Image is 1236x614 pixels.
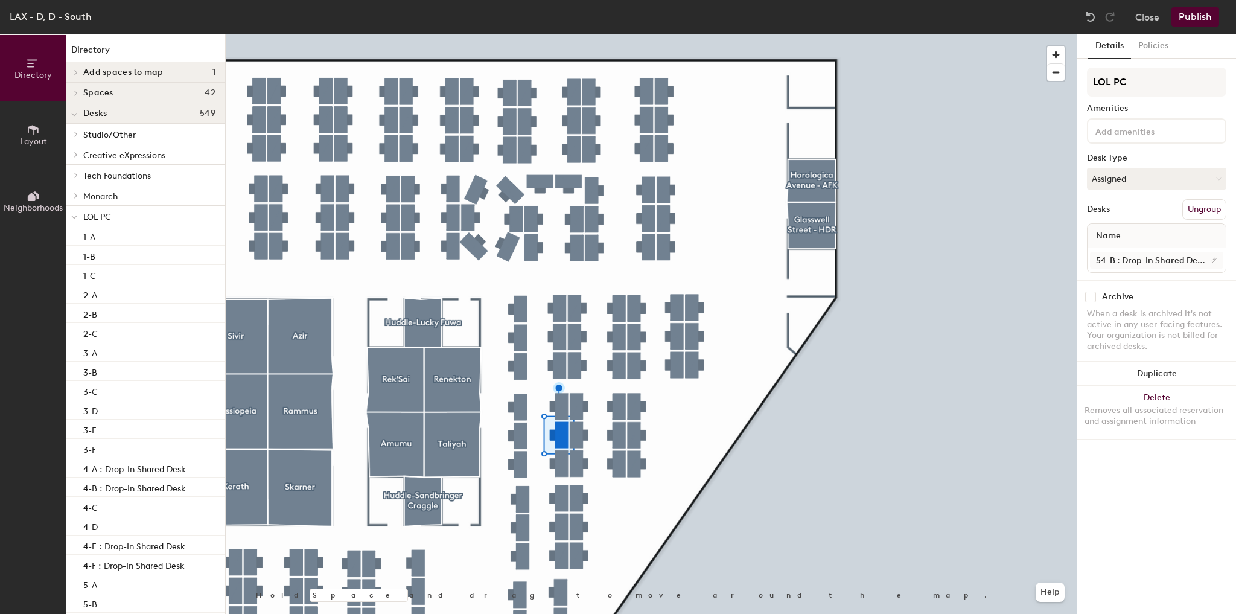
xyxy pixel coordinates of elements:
[205,88,215,98] span: 42
[83,88,113,98] span: Spaces
[10,9,92,24] div: LAX - D, D - South
[83,150,165,161] span: Creative eXpressions
[212,68,215,77] span: 1
[1093,123,1202,138] input: Add amenities
[83,441,96,455] p: 3-F
[83,68,164,77] span: Add spaces to map
[83,383,98,397] p: 3-C
[1131,34,1176,59] button: Policies
[1171,7,1219,27] button: Publish
[83,306,97,320] p: 2-B
[1090,225,1127,247] span: Name
[83,519,98,532] p: 4-D
[83,538,185,552] p: 4-E : Drop-In Shared Desk
[1085,405,1229,427] div: Removes all associated reservation and assignment information
[1102,292,1133,302] div: Archive
[83,499,98,513] p: 4-C
[1087,104,1226,114] div: Amenities
[66,43,225,62] h1: Directory
[83,248,95,262] p: 1-B
[1036,583,1065,602] button: Help
[1085,11,1097,23] img: Undo
[83,596,97,610] p: 5-B
[4,203,63,213] span: Neighborhoods
[1087,153,1226,163] div: Desk Type
[1077,362,1236,386] button: Duplicate
[1135,7,1159,27] button: Close
[83,364,97,378] p: 3-B
[1088,34,1131,59] button: Details
[1077,386,1236,439] button: DeleteRemoves all associated reservation and assignment information
[83,212,111,222] span: LOL PC
[83,229,95,243] p: 1-A
[83,325,98,339] p: 2-C
[83,422,97,436] p: 3-E
[83,403,98,417] p: 3-D
[83,557,185,571] p: 4-F : Drop-In Shared Desk
[83,345,97,359] p: 3-A
[83,480,186,494] p: 4-B : Drop-In Shared Desk
[83,577,97,590] p: 5-A
[83,287,97,301] p: 2-A
[1182,199,1226,220] button: Ungroup
[1104,11,1116,23] img: Redo
[83,171,151,181] span: Tech Foundations
[1090,252,1223,269] input: Unnamed desk
[200,109,215,118] span: 549
[83,109,107,118] span: Desks
[14,70,52,80] span: Directory
[1087,309,1226,352] div: When a desk is archived it's not active in any user-facing features. Your organization is not bil...
[83,267,96,281] p: 1-C
[83,130,136,140] span: Studio/Other
[83,461,186,475] p: 4-A : Drop-In Shared Desk
[20,136,47,147] span: Layout
[83,191,118,202] span: Monarch
[1087,205,1110,214] div: Desks
[1087,168,1226,190] button: Assigned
